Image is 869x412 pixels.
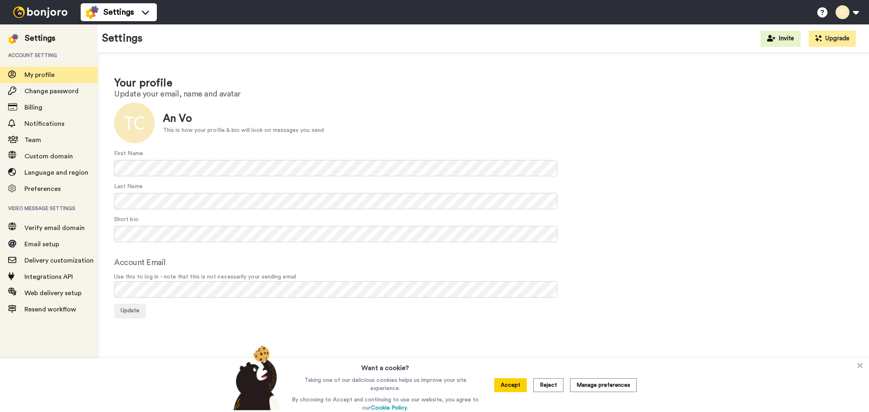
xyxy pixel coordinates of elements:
img: bj-logo-header-white.svg [10,7,71,18]
div: Settings [25,33,55,44]
img: settings-colored.svg [8,34,18,44]
label: Last Name [114,182,143,191]
span: Verify email domain [24,225,85,231]
span: Change password [24,88,79,94]
h2: Update your email, name and avatar [114,90,853,99]
p: By choosing to Accept and continuing to use our website, you agree to our . [290,396,481,412]
span: Notifications [24,121,64,127]
span: My profile [24,72,55,78]
span: Web delivery setup [24,290,81,296]
button: Reject [533,378,563,392]
span: Billing [24,104,42,111]
img: settings-colored.svg [86,6,99,19]
span: Use this to log in - note that this is not necessarily your sending email [114,273,853,281]
button: Manage preferences [570,378,637,392]
span: Preferences [24,186,61,192]
span: Email setup [24,241,59,248]
label: Short bio [114,215,139,224]
p: Taking one of our delicious cookies helps us improve your site experience. [290,376,481,392]
span: Update [121,308,139,313]
label: First Name [114,149,143,158]
span: Resend workflow [24,306,76,313]
div: This is how your profile & bio will look on messages you send [163,126,324,135]
button: Accept [494,378,527,392]
img: bear-with-cookie.png [226,345,286,410]
h3: Want a cookie? [361,358,409,373]
a: Cookie Policy [371,405,407,411]
span: Integrations API [24,274,73,280]
h1: Settings [102,33,143,44]
span: Delivery customization [24,257,94,264]
span: Team [24,137,41,143]
button: Invite [761,31,801,47]
span: Language and region [24,169,88,176]
span: Custom domain [24,153,73,160]
label: Account Email [114,256,166,269]
h1: Your profile [114,77,853,89]
span: Settings [103,7,134,18]
button: Upgrade [809,31,856,47]
button: Update [114,304,146,318]
div: An Vo [163,111,324,126]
